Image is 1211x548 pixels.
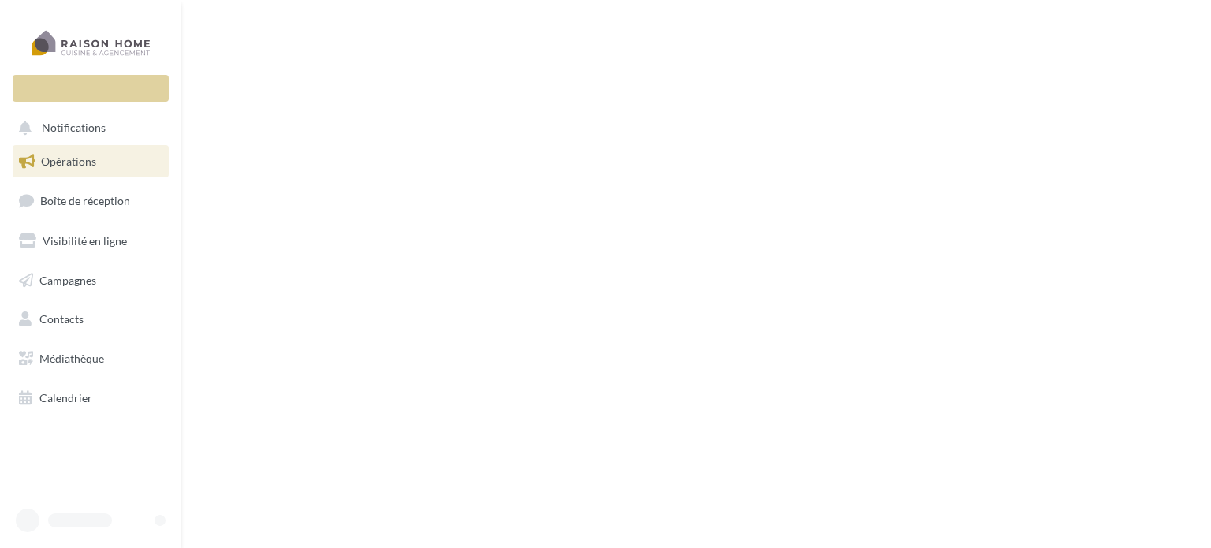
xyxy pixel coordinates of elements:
div: Nouvelle campagne [13,75,169,102]
a: Visibilité en ligne [9,225,172,258]
span: Campagnes [39,273,96,286]
span: Opérations [41,155,96,168]
span: Contacts [39,312,84,326]
a: Boîte de réception [9,184,172,218]
span: Médiathèque [39,352,104,365]
a: Opérations [9,145,172,178]
span: Visibilité en ligne [43,234,127,248]
a: Campagnes [9,264,172,297]
a: Médiathèque [9,342,172,375]
span: Notifications [42,121,106,135]
a: Calendrier [9,382,172,415]
span: Boîte de réception [40,194,130,207]
a: Contacts [9,303,172,336]
span: Calendrier [39,391,92,404]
